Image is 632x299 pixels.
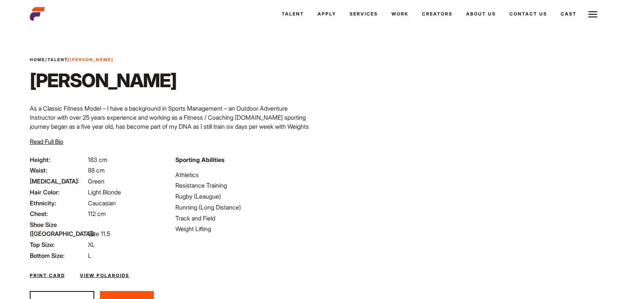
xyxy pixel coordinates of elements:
[30,6,45,22] img: cropped-aefm-brand-fav-22-square.png
[48,57,67,62] a: Talent
[503,4,554,24] a: Contact Us
[385,4,415,24] a: Work
[30,220,86,238] span: Shoe Size ([GEOGRAPHIC_DATA]):
[88,230,110,237] span: Size 11.5
[88,166,105,174] span: 88 cm
[30,272,65,279] a: Print Card
[88,177,104,185] span: Green
[88,210,106,217] span: 112 cm
[30,57,45,62] a: Home
[30,251,86,260] span: Bottom Size:
[30,199,86,208] span: Ethnicity:
[175,203,311,212] li: Running (Long Distance)
[70,57,114,62] strong: [PERSON_NAME]
[415,4,459,24] a: Creators
[343,4,385,24] a: Services
[175,181,311,190] li: Resistance Training
[30,166,86,175] span: Waist:
[30,240,86,249] span: Top Size:
[175,156,224,163] strong: Sporting Abilities
[175,224,311,233] li: Weight Lifting
[459,4,503,24] a: About Us
[554,4,583,24] a: Cast
[88,241,95,248] span: XL
[311,4,343,24] a: Apply
[30,138,63,145] span: Read Full Bio
[275,4,311,24] a: Talent
[88,252,91,259] span: L
[30,188,86,197] span: Hair Color:
[88,156,107,163] span: 183 cm
[30,155,86,164] span: Height:
[88,199,116,207] span: Caucasian
[88,188,121,196] span: Light Blonde
[80,272,129,279] a: View Polaroids
[175,170,311,179] li: Athletics
[30,177,86,186] span: [MEDICAL_DATA]:
[175,214,311,223] li: Track and Field
[30,57,114,63] span: / /
[588,10,597,19] img: Burger icon
[175,192,311,201] li: Rugby (Leaugue)
[30,209,86,218] span: Chest:
[30,104,311,140] p: As a Classic Fitness Model – I have a background in Sports Management – an Outdoor Adventure Inst...
[30,137,63,146] button: Read Full Bio
[30,69,176,92] h1: [PERSON_NAME]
